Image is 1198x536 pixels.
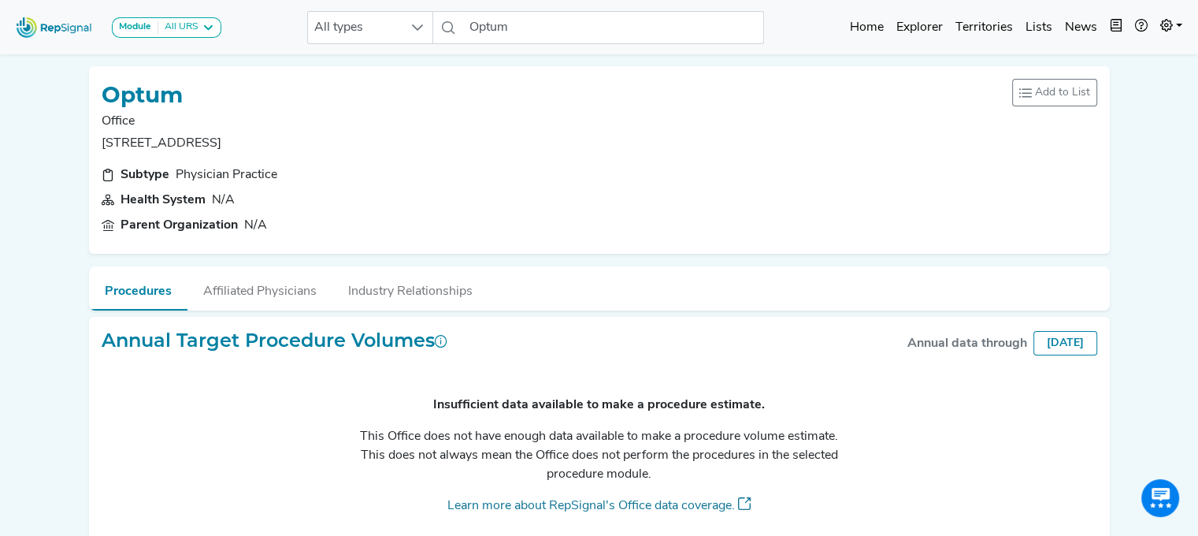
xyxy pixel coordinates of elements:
a: Lists [1019,12,1059,43]
div: [DATE] [1033,331,1097,355]
strong: Insufficient data available to make a procedure estimate. [433,399,765,411]
p: This Office does not have enough data available to make a procedure volume estimate. This does no... [350,427,848,484]
strong: Module [119,22,151,32]
input: Search a physician or facility [463,11,764,44]
div: Health System [121,191,206,210]
a: Home [844,12,890,43]
span: All types [308,12,402,43]
button: Intel Book [1103,12,1129,43]
div: N/A [244,216,267,235]
button: Procedures [89,266,187,311]
h2: Annual Target Procedure Volumes [102,329,447,352]
button: Industry Relationships [332,266,488,309]
button: Add to List [1012,79,1097,106]
div: Parent Organization [121,216,238,235]
span: Add to List [1035,84,1090,101]
div: Annual data through [907,334,1027,353]
a: News [1059,12,1103,43]
a: Territories [949,12,1019,43]
p: [STREET_ADDRESS] [102,134,221,153]
div: Physician Practice [176,166,277,184]
div: All URS [158,21,198,34]
div: Subtype [121,166,169,184]
h1: Optum [102,82,183,109]
p: Office [102,112,221,131]
a: Learn more about RepSignal's Office data coverage. [447,500,751,512]
div: N/A [212,191,235,210]
button: Affiliated Physicians [187,266,332,309]
a: Explorer [890,12,949,43]
button: ModuleAll URS [112,17,221,38]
